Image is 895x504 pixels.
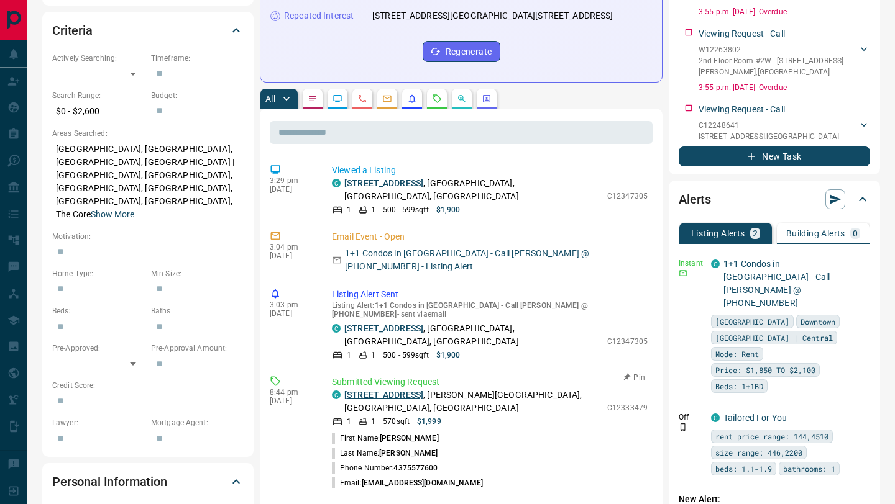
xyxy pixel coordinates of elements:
p: Motivation: [52,231,244,242]
div: Criteria [52,16,244,45]
p: Pre-Approved: [52,343,145,354]
p: Home Type: [52,268,145,279]
p: , [PERSON_NAME][GEOGRAPHIC_DATA], [GEOGRAPHIC_DATA], [GEOGRAPHIC_DATA] [344,389,601,415]
p: 2 [753,229,758,238]
p: Submitted Viewing Request [332,376,648,389]
svg: Calls [357,94,367,104]
p: $1,999 [417,416,441,427]
p: Last Name: [332,448,438,459]
span: Mode: Rent [715,348,759,360]
p: Min Size: [151,268,244,279]
span: beds: 1.1-1.9 [715,462,772,475]
p: C12347305 [607,191,648,202]
p: Listing Alerts [691,229,745,238]
p: Viewing Request - Call [699,103,785,116]
span: 1+1 Condos in [GEOGRAPHIC_DATA] - Call [PERSON_NAME] @ [PHONE_NUMBER] [332,301,588,318]
span: rent price range: 144,4510 [715,430,828,443]
p: 3:03 pm [270,300,313,309]
p: 2nd Floor Room #2W - [STREET_ADDRESS][PERSON_NAME] , [GEOGRAPHIC_DATA] [699,55,858,78]
p: Listing Alert Sent [332,288,648,301]
p: 570 sqft [383,416,410,427]
h2: Alerts [679,189,711,209]
a: [STREET_ADDRESS] [344,178,423,188]
p: $1,900 [436,349,461,361]
p: First Name: [332,433,439,444]
p: Listing Alert : - sent via email [332,301,648,318]
svg: Email [679,269,687,277]
p: C12248641 [699,120,839,131]
a: [STREET_ADDRESS] [344,390,423,400]
p: Repeated Interest [284,9,354,22]
p: Search Range: [52,90,145,101]
svg: Agent Actions [482,94,492,104]
div: condos.ca [332,390,341,399]
div: condos.ca [332,179,341,187]
span: bathrooms: 1 [783,462,835,475]
p: Phone Number: [332,462,438,474]
div: Alerts [679,184,870,214]
svg: Notes [308,94,318,104]
p: [DATE] [270,309,313,318]
p: All [265,94,275,103]
p: [GEOGRAPHIC_DATA], [GEOGRAPHIC_DATA], [GEOGRAPHIC_DATA], [GEOGRAPHIC_DATA] | [GEOGRAPHIC_DATA], [... [52,139,244,225]
p: 3:55 p.m. [DATE] - Overdue [699,82,870,93]
button: Show More [91,208,134,221]
p: , [GEOGRAPHIC_DATA], [GEOGRAPHIC_DATA], [GEOGRAPHIC_DATA] [344,177,601,203]
p: Credit Score: [52,380,244,391]
button: New Task [679,146,870,166]
p: Email Event - Open [332,230,648,243]
p: C12333479 [607,402,648,413]
p: 1+1 Condos in [GEOGRAPHIC_DATA] - Call [PERSON_NAME] @ [PHONE_NUMBER] - Listing Alert [345,247,648,273]
p: [STREET_ADDRESS] , [GEOGRAPHIC_DATA] [699,131,839,142]
span: [EMAIL_ADDRESS][DOMAIN_NAME] [362,479,483,487]
a: [STREET_ADDRESS] [344,323,423,333]
p: Beds: [52,305,145,317]
div: condos.ca [332,324,341,333]
span: Downtown [801,315,835,328]
p: [DATE] [270,397,313,405]
div: condos.ca [711,413,720,422]
button: Pin [617,372,653,383]
span: 4375577600 [393,464,438,472]
a: 1+1 Condos in [GEOGRAPHIC_DATA] - Call [PERSON_NAME] @ [PHONE_NUMBER] [723,259,830,308]
p: Instant [679,258,704,269]
p: , [GEOGRAPHIC_DATA], [GEOGRAPHIC_DATA], [GEOGRAPHIC_DATA] [344,322,601,348]
p: 1 [347,349,351,361]
p: [DATE] [270,251,313,260]
p: Areas Searched: [52,128,244,139]
h2: Personal Information [52,472,167,492]
span: [GEOGRAPHIC_DATA] [715,315,789,328]
span: [GEOGRAPHIC_DATA] | Central [715,331,833,344]
p: Pre-Approval Amount: [151,343,244,354]
span: [PERSON_NAME] [380,434,438,443]
span: size range: 446,2200 [715,446,802,459]
p: Building Alerts [786,229,845,238]
p: Email: [332,477,483,488]
p: 1 [347,204,351,215]
svg: Lead Browsing Activity [333,94,342,104]
svg: Listing Alerts [407,94,417,104]
div: C12248641[STREET_ADDRESS],[GEOGRAPHIC_DATA] [699,117,870,145]
button: Regenerate [423,41,500,62]
svg: Requests [432,94,442,104]
p: Viewing Request - Call [699,27,785,40]
div: Personal Information [52,467,244,497]
svg: Emails [382,94,392,104]
p: W12263802 [699,44,858,55]
span: [PERSON_NAME] [379,449,438,457]
p: Actively Searching: [52,53,145,64]
p: Baths: [151,305,244,317]
p: Off [679,412,704,423]
p: 0 [853,229,858,238]
div: W122638022nd Floor Room #2W - [STREET_ADDRESS][PERSON_NAME],[GEOGRAPHIC_DATA] [699,42,870,80]
p: 500 - 599 sqft [383,349,428,361]
p: 3:04 pm [270,243,313,251]
div: condos.ca [711,259,720,268]
p: 3:29 pm [270,176,313,185]
p: [STREET_ADDRESS][GEOGRAPHIC_DATA][STREET_ADDRESS] [372,9,613,22]
p: Mortgage Agent: [151,417,244,428]
svg: Push Notification Only [679,423,687,431]
p: C12347305 [607,336,648,347]
span: Beds: 1+1BD [715,380,763,392]
p: [DATE] [270,185,313,194]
